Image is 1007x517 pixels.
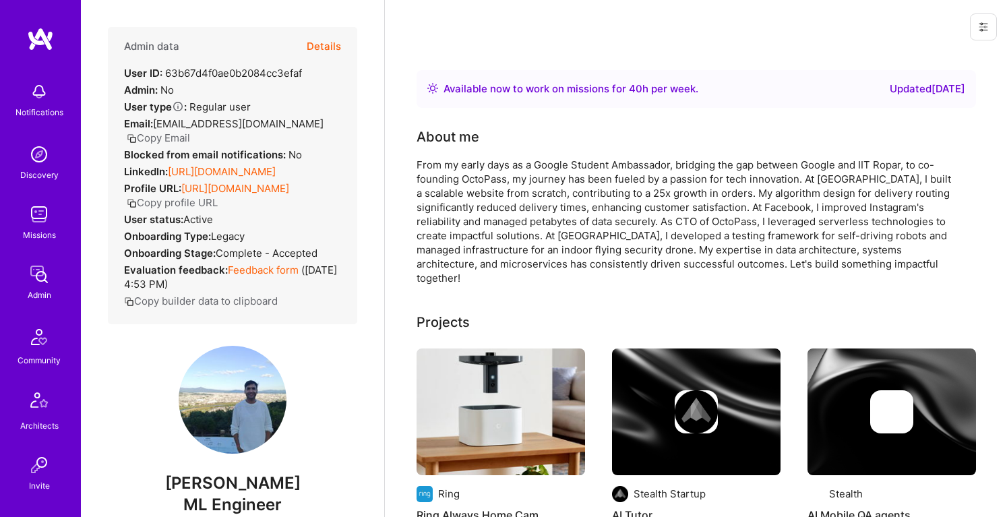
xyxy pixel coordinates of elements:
h4: Admin data [124,40,179,53]
img: Company logo [870,390,913,433]
div: Missions [23,228,56,242]
strong: Admin: [124,84,158,96]
span: Complete - Accepted [216,247,317,260]
img: Availability [427,83,438,94]
span: Active [183,213,213,226]
div: Admin [28,288,51,302]
img: Company logo [675,390,718,433]
img: Community [23,321,55,353]
strong: User type : [124,100,187,113]
img: discovery [26,141,53,168]
div: No [124,148,302,162]
img: User Avatar [179,346,286,454]
button: Details [307,27,341,66]
button: Copy builder data to clipboard [124,294,278,308]
div: Notifications [16,105,63,119]
img: Company logo [807,486,824,502]
span: [PERSON_NAME] [108,473,357,493]
div: Community [18,353,61,367]
strong: Evaluation feedback: [124,264,228,276]
span: 40 [629,82,642,95]
img: bell [26,78,53,105]
div: About me [417,127,479,147]
img: logo [27,27,54,51]
i: icon Copy [124,297,134,307]
i: icon Copy [127,133,137,144]
div: ( [DATE] 4:53 PM ) [124,263,341,291]
a: [URL][DOMAIN_NAME] [181,182,289,195]
div: Invite [29,479,50,493]
div: Stealth [829,487,863,501]
div: Projects [417,312,470,332]
button: Copy profile URL [127,195,218,210]
img: Invite [26,452,53,479]
img: Company logo [417,486,433,502]
strong: Email: [124,117,153,130]
img: Architects [23,386,55,419]
div: Architects [20,419,59,433]
strong: Onboarding Type: [124,230,211,243]
div: Regular user [124,100,251,114]
img: admin teamwork [26,261,53,288]
a: [URL][DOMAIN_NAME] [168,165,276,178]
div: Stealth Startup [634,487,706,501]
img: Ring Always Home Cam [417,348,585,475]
img: teamwork [26,201,53,228]
button: Copy Email [127,131,190,145]
i: Help [172,100,184,113]
div: Updated [DATE] [890,81,965,97]
i: icon Copy [127,198,137,208]
strong: Blocked from email notifications: [124,148,288,161]
img: cover [807,348,976,475]
strong: Profile URL: [124,182,181,195]
div: From my early days as a Google Student Ambassador, bridging the gap between Google and IIT Ropar,... [417,158,956,285]
span: [EMAIL_ADDRESS][DOMAIN_NAME] [153,117,324,130]
img: cover [612,348,781,475]
div: Ring [438,487,460,501]
strong: LinkedIn: [124,165,168,178]
strong: User status: [124,213,183,226]
div: No [124,83,174,97]
div: 63b67d4f0ae0b2084cc3efaf [124,66,302,80]
strong: Onboarding Stage: [124,247,216,260]
a: Feedback form [228,264,299,276]
strong: User ID: [124,67,162,80]
span: ML Engineer [183,495,282,514]
div: Available now to work on missions for h per week . [444,81,698,97]
img: Company logo [612,486,628,502]
span: legacy [211,230,245,243]
div: Discovery [20,168,59,182]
